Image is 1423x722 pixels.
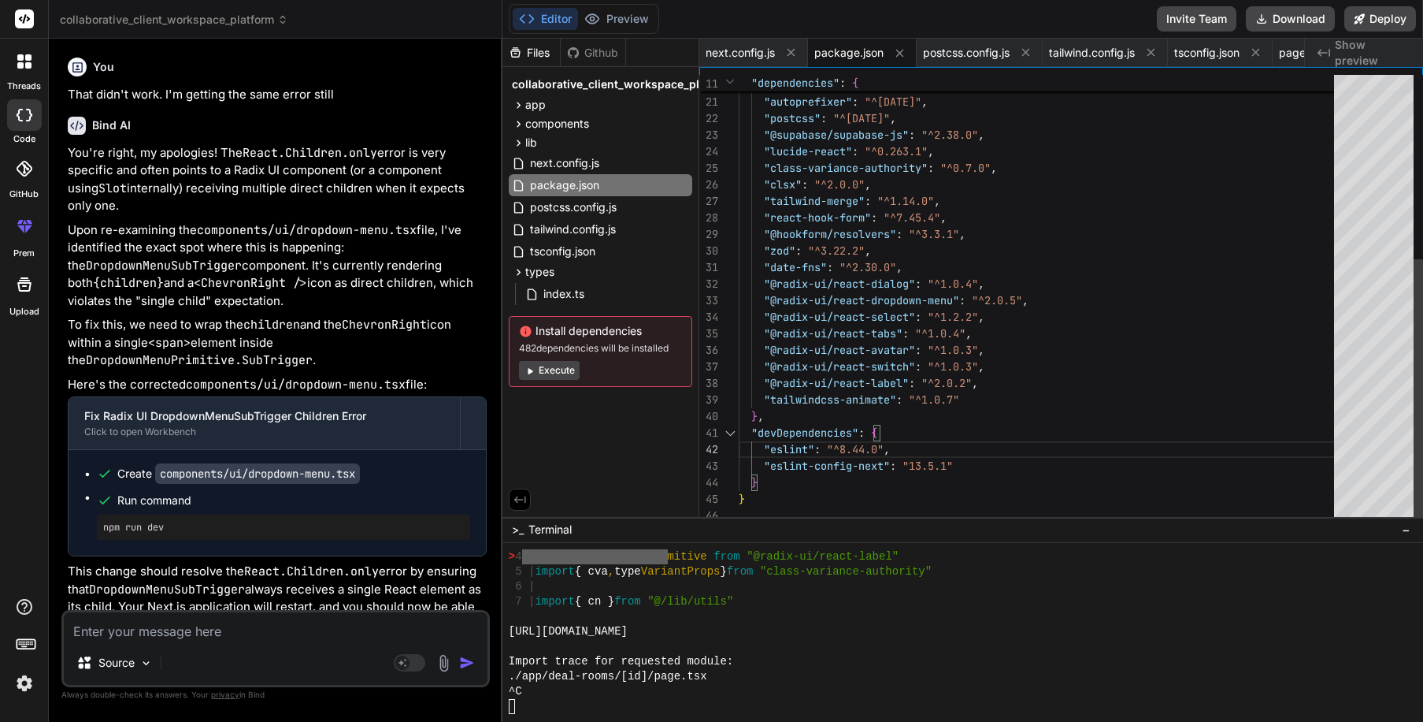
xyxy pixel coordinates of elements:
[699,441,718,458] div: 42
[93,59,114,75] h6: You
[502,45,560,61] div: Files
[1335,37,1410,69] span: Show preview
[972,376,978,390] span: ,
[808,244,865,258] span: "^3.22.2"
[528,198,618,217] span: postcss.config.js
[243,145,377,161] code: React.Children.only
[509,624,628,639] span: [URL][DOMAIN_NAME]
[764,326,902,341] span: "@radix-ui/react-tabs"
[528,220,617,239] span: tailwind.config.js
[802,177,808,192] span: :
[896,227,902,241] span: :
[515,579,535,594] span: 6 |
[509,549,515,564] span: >
[965,326,972,341] span: ,
[865,144,928,158] span: "^0.263.1"
[909,393,959,407] span: "^1.0.7"
[747,549,899,564] span: "@radix-ui/react-label"
[814,45,884,61] span: package.json
[706,45,775,61] span: next.config.js
[614,594,641,609] span: from
[68,316,487,370] p: To fix this, we need to wrap the and the icon within a single element inside the .
[535,594,574,609] span: import
[528,242,597,261] span: tsconfig.json
[978,128,984,142] span: ,
[814,442,821,456] span: :
[699,226,718,243] div: 29
[827,260,833,274] span: :
[921,128,978,142] span: "^2.38.0"
[760,564,932,579] span: "class-variance-authority"
[1049,45,1135,61] span: tailwind.config.js
[751,475,758,489] span: }
[435,654,453,672] img: attachment
[525,97,546,113] span: app
[764,210,871,225] span: "react-hook-form"
[764,194,865,208] span: "tailwind-merge"
[84,426,444,438] div: Click to open Workbench
[641,564,721,579] span: VariantProps
[720,425,740,441] div: Click to collapse the range.
[699,259,718,276] div: 31
[896,393,902,407] span: :
[821,111,827,125] span: :
[535,549,574,564] span: import
[699,76,718,92] span: 11
[915,277,921,291] span: :
[928,161,934,175] span: :
[764,376,909,390] span: "@radix-ui/react-label"
[902,459,953,473] span: "13.5.1"
[814,177,865,192] span: "^2.0.0"
[764,111,821,125] span: "postcss"
[60,12,288,28] span: collaborative_client_workspace_platform
[764,227,896,241] span: "@hookform/resolvers"
[575,594,614,609] span: { cn }
[68,221,487,311] p: Upon re-examining the file, I've identified the exact spot where this is happening: the component...
[69,397,460,449] button: Fix Radix UI DropdownMenuSubTrigger Children ErrorClick to open Workbench
[909,227,959,241] span: "^3.3.1"
[86,352,313,368] code: DropdownMenuPrimitive.SubTrigger
[699,458,718,475] div: 43
[528,176,601,195] span: package.json
[459,655,475,671] img: icon
[699,475,718,491] div: 44
[515,564,535,579] span: 5 |
[923,45,1010,61] span: postcss.config.js
[92,117,131,133] h6: Bind AI
[699,508,718,524] div: 46
[978,343,984,357] span: ,
[89,582,245,597] code: DropdownMenuSubTrigger
[528,154,601,173] span: next.config.js
[833,111,890,125] span: "^[DATE]"
[197,222,417,238] code: components/ui/dropdown-menu.tsx
[764,177,802,192] span: "clsx"
[909,376,915,390] span: :
[211,690,239,699] span: privacy
[103,521,464,534] pre: npm run dev
[915,343,921,357] span: :
[852,76,858,90] span: {
[978,277,984,291] span: ,
[512,76,736,92] span: collaborative_client_workspace_platform
[827,442,884,456] span: "^8.44.0"
[595,549,608,564] span: as
[194,275,307,291] code: <ChevronRight />
[647,594,733,609] span: "@/lib/utils"
[1279,45,1325,61] span: page.tsx
[509,684,522,699] span: ^C
[839,76,846,90] span: :
[699,243,718,259] div: 30
[61,687,490,702] p: Always double-check its answers. Your in Bind
[699,110,718,127] div: 22
[1022,293,1028,307] span: ,
[959,293,965,307] span: :
[243,317,300,333] code: children
[525,135,537,151] span: lib
[1246,6,1335,32] button: Download
[614,549,707,564] span: LabelPrimitive
[699,425,718,441] div: 41
[890,459,896,473] span: :
[972,293,1022,307] span: "^2.0.5"
[852,144,858,158] span: :
[764,359,915,374] span: "@radix-ui/react-switch"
